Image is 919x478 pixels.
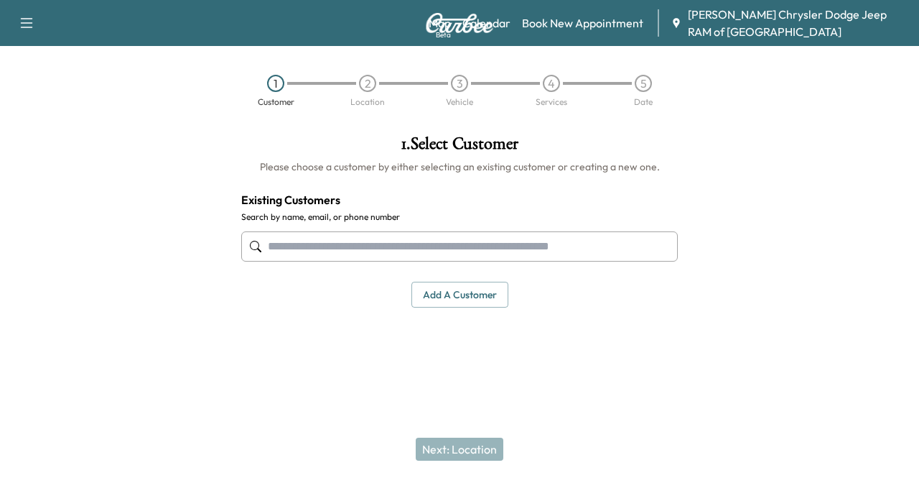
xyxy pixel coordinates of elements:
[258,98,294,106] div: Customer
[688,6,908,40] span: [PERSON_NAME] Chrysler Dodge Jeep RAM of [GEOGRAPHIC_DATA]
[634,98,653,106] div: Date
[241,191,678,208] h4: Existing Customers
[350,98,385,106] div: Location
[411,282,508,308] button: Add a customer
[359,75,376,92] div: 2
[241,135,678,160] h1: 1 . Select Customer
[462,14,510,32] a: Calendar
[635,75,652,92] div: 5
[267,75,284,92] div: 1
[436,29,451,40] div: Beta
[241,211,678,223] label: Search by name, email, or phone number
[451,75,468,92] div: 3
[425,13,494,33] img: Curbee Logo
[241,160,678,174] h6: Please choose a customer by either selecting an existing customer or creating a new one.
[429,14,451,32] a: MapBeta
[522,14,643,32] a: Book New Appointment
[536,98,567,106] div: Services
[543,75,560,92] div: 4
[446,98,473,106] div: Vehicle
